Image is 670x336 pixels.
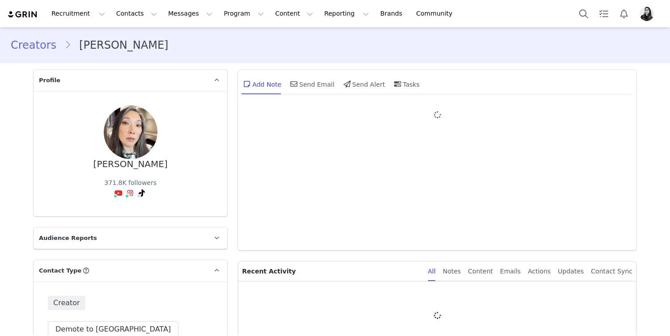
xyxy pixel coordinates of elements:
button: Contacts [111,4,162,24]
div: Send Email [288,73,335,95]
div: All [428,261,436,281]
div: Actions [528,261,551,281]
button: Messages [163,4,218,24]
a: Community [411,4,462,24]
span: Audience Reports [39,234,97,243]
button: Reporting [319,4,374,24]
div: Send Alert [342,73,385,95]
a: Tasks [594,4,614,24]
button: Recruitment [46,4,110,24]
img: 3988666f-b618-4335-b92d-0222703392cd.jpg [640,7,654,21]
button: Notifications [614,4,634,24]
span: Profile [39,76,60,85]
div: Tasks [392,73,420,95]
a: Creators [11,37,64,53]
div: Emails [500,261,521,281]
div: Updates [558,261,584,281]
button: Profile [634,7,663,21]
div: [PERSON_NAME] [93,159,168,169]
p: Recent Activity [242,261,420,281]
img: instagram.svg [127,189,134,197]
a: Brands [375,4,410,24]
button: Content [270,4,318,24]
button: Search [574,4,594,24]
div: Content [468,261,493,281]
div: Add Note [242,73,281,95]
div: Contact Sync [591,261,632,281]
span: Contact Type [39,266,81,275]
span: Creator [48,296,85,310]
img: grin logo [7,10,38,19]
button: Program [218,4,269,24]
div: 371.8K followers [104,178,157,188]
img: b90efd03-5c8d-4c14-baf1-5ff12457b287.jpg [104,105,157,159]
div: Notes [443,261,461,281]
